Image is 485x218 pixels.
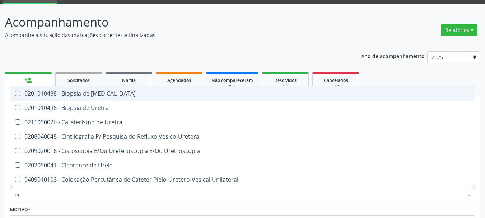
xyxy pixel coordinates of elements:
div: 2025 [318,84,354,89]
div: 2025 [211,84,253,89]
p: Ano de acompanhamento [361,51,425,60]
div: 0201010488 - Biopsia de [MEDICAL_DATA] [15,91,470,96]
span: Resolvidos [274,77,297,83]
button: Relatórios [441,24,477,36]
div: 0209020016 - Cistoscopia E/Ou Ureteroscopia E/Ou Uretroscopia [15,148,470,154]
div: 2025 [267,84,303,89]
span: Não compareceram [211,77,253,83]
div: 0208040048 - Cintilografia P/ Pesquisa do Refluxo Vesico-Ureteral [15,134,470,139]
div: 0409010103 - Colocação Percutânea de Cateter Pielo-Uretero-Vesical Unilateral. [15,177,470,182]
span: Agendados [167,77,191,83]
p: Acompanhe a situação das marcações correntes e finalizadas [5,31,337,39]
span: Na fila [122,77,136,83]
input: Buscar por procedimentos [15,187,463,201]
span: Cancelados [324,77,348,83]
div: 0211090026 - Cateterismo de Uretra [15,119,470,125]
div: 0202050041 - Clearance de Ureia [15,162,470,168]
p: Acompanhamento [5,13,337,31]
div: 0201010496 - Biopsia de Uretra [15,105,470,111]
span: Solicitados [67,77,90,83]
div: person_add [24,76,32,84]
div: Nova marcação [10,86,47,91]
